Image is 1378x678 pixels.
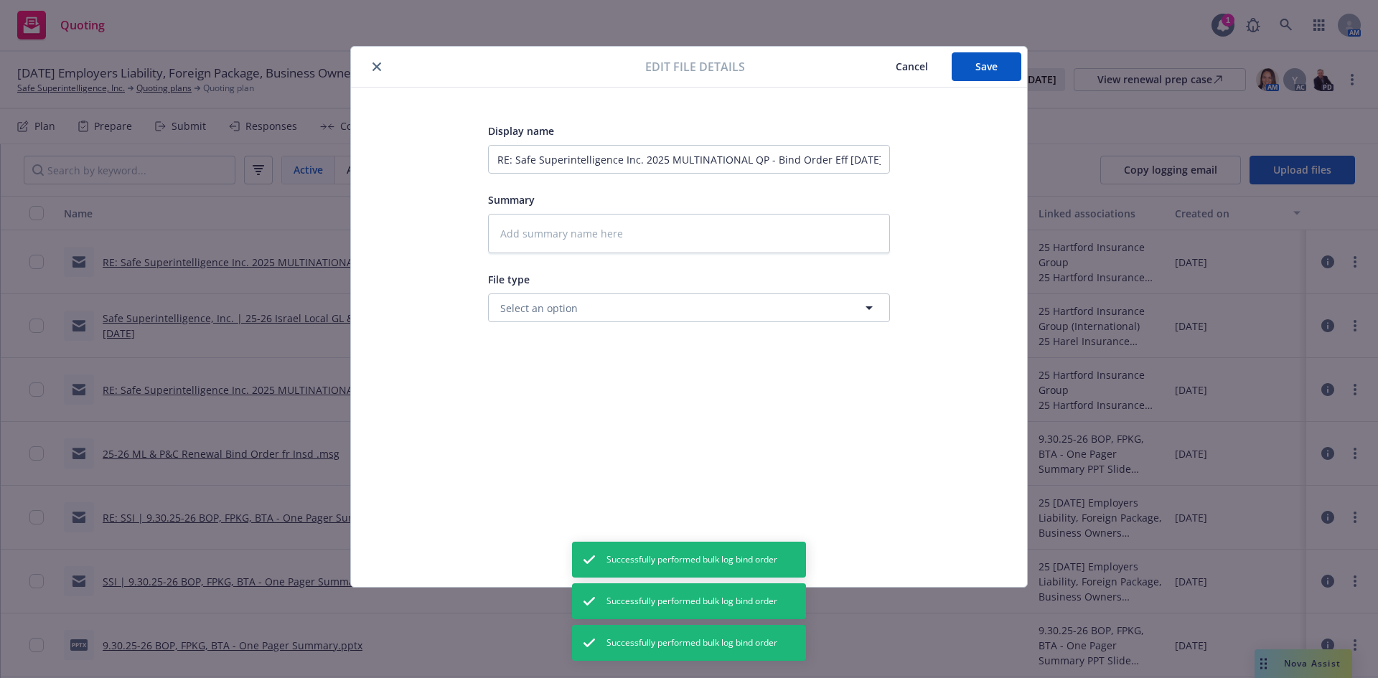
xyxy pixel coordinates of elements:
[606,553,777,566] span: Successfully performed bulk log bind order
[500,301,578,316] span: Select an option
[645,58,745,75] span: Edit file details
[488,273,530,286] span: File type
[975,60,998,73] span: Save
[896,60,928,73] span: Cancel
[488,293,890,322] button: Select an option
[488,193,535,207] span: Summary
[488,124,554,138] span: Display name
[368,58,385,75] button: close
[606,595,777,608] span: Successfully performed bulk log bind order
[952,52,1021,81] button: Save
[488,145,890,174] input: Add display name here
[606,636,777,649] span: Successfully performed bulk log bind order
[872,52,952,81] button: Cancel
